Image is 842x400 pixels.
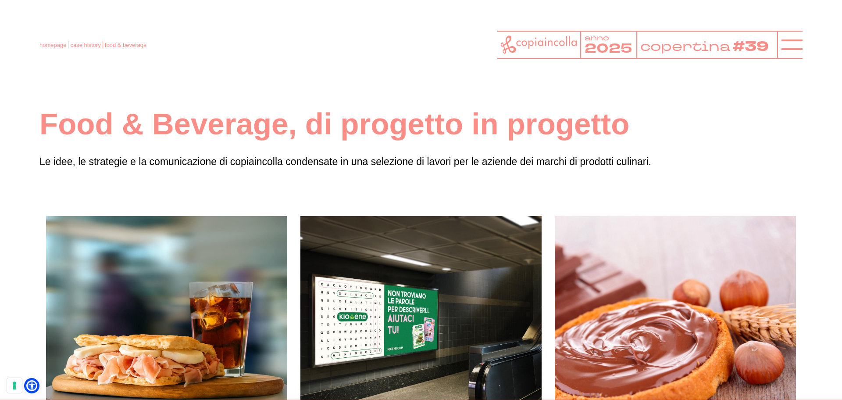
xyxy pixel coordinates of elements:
[585,33,609,43] tspan: anno
[39,105,803,143] h1: Food & Beverage, di progetto in progetto
[585,40,632,58] tspan: 2025
[26,380,37,391] a: Open Accessibility Menu
[735,37,773,57] tspan: #39
[39,42,66,48] a: homepage
[105,42,146,48] a: food & beverage
[39,154,803,170] p: Le idee, le strategie e la comunicazione di copiaincolla condensate in una selezione di lavori pe...
[7,378,22,393] button: Le tue preferenze relative al consenso per le tecnologie di tracciamento
[640,37,733,55] tspan: copertina
[70,42,100,48] a: case history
